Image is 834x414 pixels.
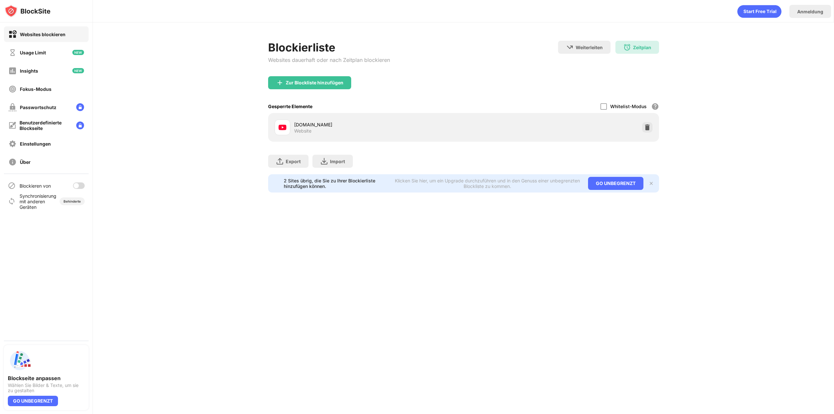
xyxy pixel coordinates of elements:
img: lock-menu.svg [76,121,84,129]
div: Zeitplan [633,45,651,50]
div: Anmeldung [797,9,823,14]
div: Website [294,128,311,134]
img: push-custom-page.svg [8,349,31,372]
div: Insights [20,68,38,74]
img: block-on.svg [8,30,17,38]
div: Weiterleiten [576,45,603,50]
div: Blockieren von [20,183,51,189]
div: Export [286,159,301,164]
div: Synchronisierung mit anderen Geräten [20,193,53,210]
div: Import [330,159,345,164]
div: [DOMAIN_NAME] [294,121,464,128]
img: favicons [279,123,286,131]
img: time-usage-off.svg [8,49,17,57]
div: 2 Sites übrig, die Sie zu Ihrer Blockierliste hinzufügen können. [284,178,391,189]
div: Zur Blockliste hinzufügen [286,80,343,85]
img: customize-block-page-off.svg [8,121,16,129]
div: Usage Limit [20,50,46,55]
div: Blockierliste [268,41,390,54]
div: Über [20,159,31,165]
div: Benutzerdefinierte Blockseite [20,120,71,131]
img: insights-off.svg [8,67,17,75]
div: animation [737,5,782,18]
div: Klicken Sie hier, um ein Upgrade durchzuführen und in den Genuss einer unbegrenzten Blockliste zu... [395,178,580,189]
img: new-icon.svg [72,68,84,73]
img: focus-off.svg [8,85,17,93]
div: Gesperrte Elemente [268,104,312,109]
img: password-protection-off.svg [8,103,17,111]
img: x-button.svg [649,181,654,186]
div: Behinderte [64,199,81,203]
div: GO UNBEGRENZT [588,177,643,190]
img: blocking-icon.svg [8,182,16,190]
div: Websites blockieren [20,32,65,37]
div: Einstellungen [20,141,51,147]
div: Passwortschutz [20,105,56,110]
img: lock-menu.svg [76,103,84,111]
div: Blockseite anpassen [8,375,85,381]
div: Wählen Sie Bilder & Texte, um sie zu gestalten [8,383,85,393]
div: Websites dauerhaft oder nach Zeitplan blockieren [268,57,390,63]
div: Whitelist-Modus [610,104,647,109]
img: settings-off.svg [8,140,17,148]
img: new-icon.svg [72,50,84,55]
div: GO UNBEGRENZT [8,396,58,406]
div: Fokus-Modus [20,86,51,92]
img: logo-blocksite.svg [5,5,50,18]
img: sync-icon.svg [8,197,16,205]
img: about-off.svg [8,158,17,166]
